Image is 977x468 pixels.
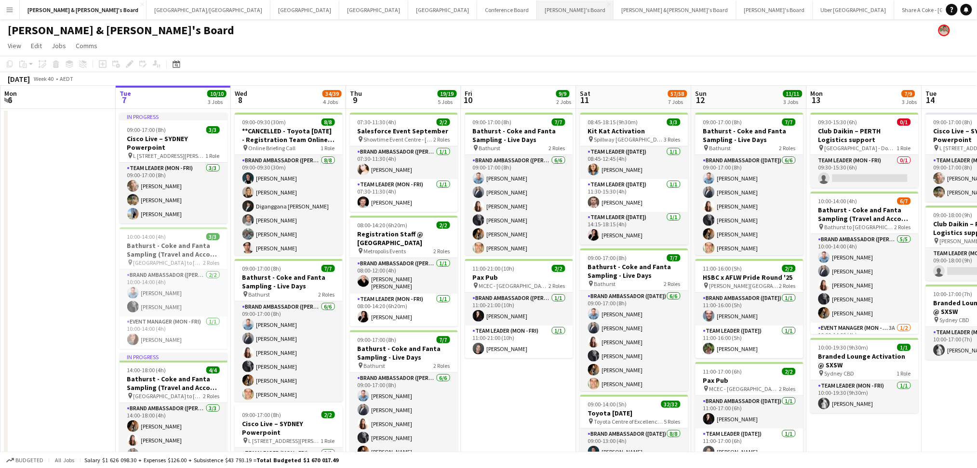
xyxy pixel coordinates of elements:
[84,456,338,464] div: Salary $1 626 098.30 + Expenses $126.00 + Subsistence $43 793.19 =
[477,0,537,19] button: Conference Board
[813,0,895,19] button: Uber [GEOGRAPHIC_DATA]
[20,0,147,19] button: [PERSON_NAME] & [PERSON_NAME]'s Board
[5,455,45,466] button: Budgeted
[408,0,477,19] button: [GEOGRAPHIC_DATA]
[256,456,338,464] span: Total Budgeted $1 670 017.49
[15,457,43,464] span: Budgeted
[614,0,736,19] button: [PERSON_NAME] & [PERSON_NAME]'s Board
[270,0,339,19] button: [GEOGRAPHIC_DATA]
[53,456,76,464] span: All jobs
[147,0,270,19] button: [GEOGRAPHIC_DATA]/[GEOGRAPHIC_DATA]
[339,0,408,19] button: [GEOGRAPHIC_DATA]
[736,0,813,19] button: [PERSON_NAME]'s Board
[938,25,950,36] app-user-avatar: Arrence Torres
[537,0,614,19] button: [PERSON_NAME]'s Board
